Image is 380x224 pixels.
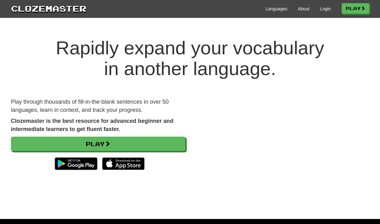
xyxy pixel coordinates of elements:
[342,3,369,14] a: Play
[266,6,287,12] a: Languages
[52,154,100,173] img: Get it on Google Play
[11,118,173,132] strong: Clozemaster is the best resource for advanced beginner and intermediate learners to get fluent fa...
[11,137,185,151] a: Play
[298,6,310,12] a: About
[11,3,86,14] a: Clozemaster
[102,157,145,170] img: Download_on_the_App_Store_Badge_US-UK_135x40-25178aeef6eb6b83b96f5f2d004eda3bffbb37122de64afbaef7...
[11,98,185,114] p: Play through thousands of fill-in-the-blank sentences in over 50 languages, learn in context, and...
[320,6,331,12] a: Login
